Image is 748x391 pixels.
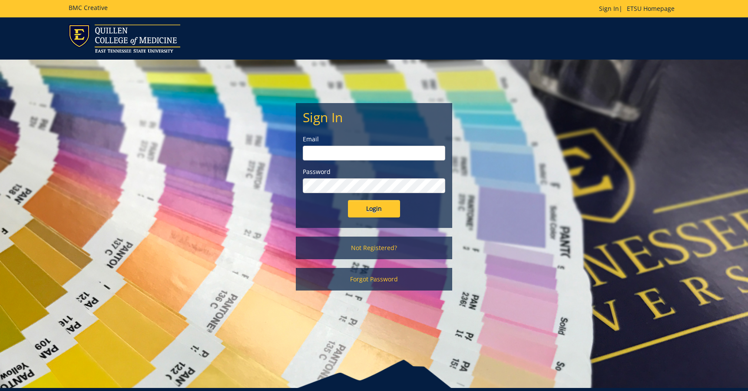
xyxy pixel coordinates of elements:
[69,24,180,53] img: ETSU logo
[303,167,445,176] label: Password
[622,4,679,13] a: ETSU Homepage
[296,237,452,259] a: Not Registered?
[303,110,445,124] h2: Sign In
[296,268,452,291] a: Forgot Password
[69,4,108,11] h5: BMC Creative
[303,135,445,144] label: Email
[599,4,679,13] p: |
[348,200,400,217] input: Login
[599,4,619,13] a: Sign In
